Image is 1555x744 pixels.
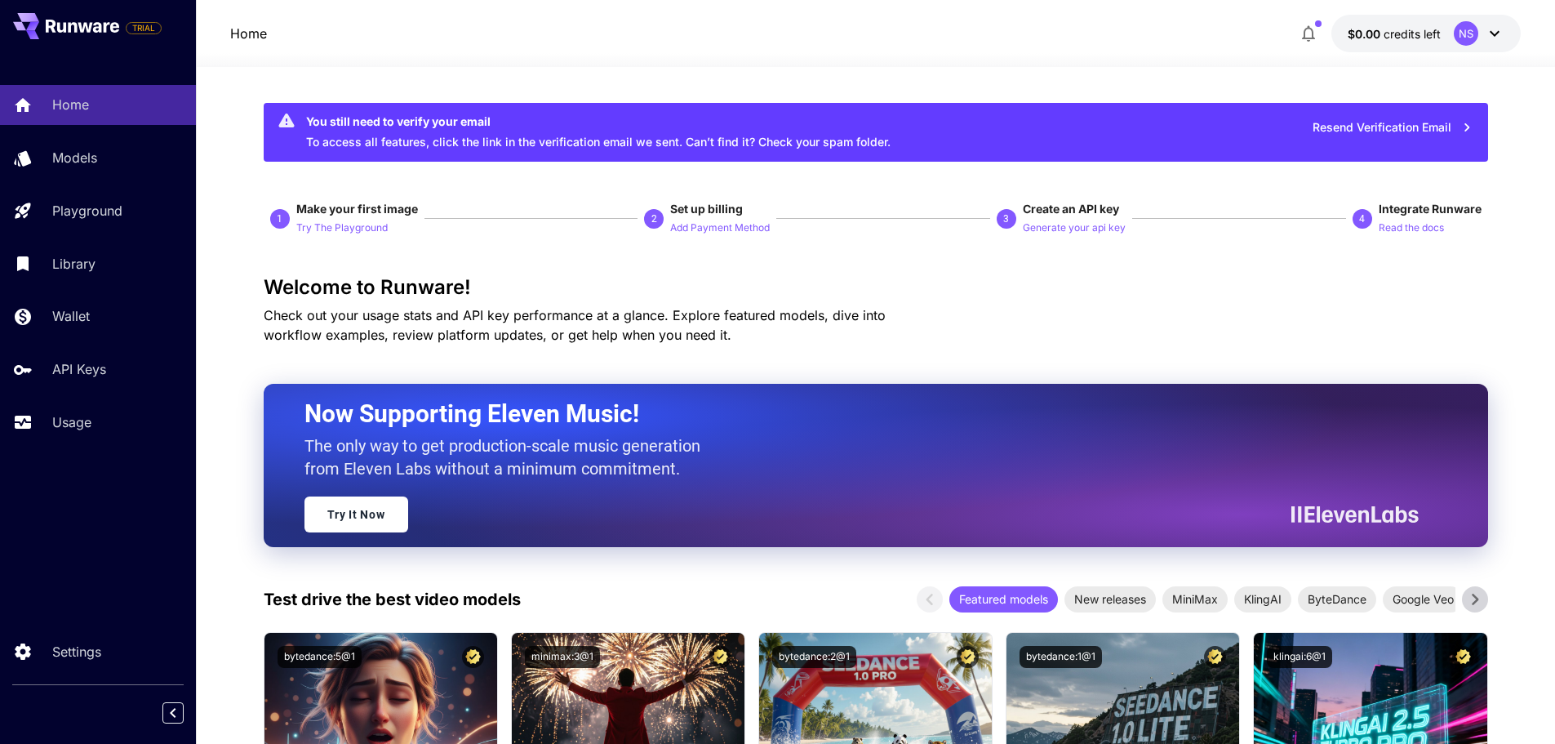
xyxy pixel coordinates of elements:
p: 4 [1359,212,1365,226]
span: Google Veo [1383,590,1464,608]
span: New releases [1064,590,1156,608]
button: minimax:3@1 [525,646,600,668]
p: Read the docs [1379,221,1444,236]
div: Featured models [949,586,1058,613]
span: ByteDance [1298,590,1376,608]
button: bytedance:5@1 [278,646,362,668]
div: $0.00 [1348,25,1441,42]
p: 3 [1003,212,1009,226]
p: Wallet [52,306,90,326]
div: NS [1454,21,1478,46]
div: Collapse sidebar [175,698,196,728]
span: KlingAI [1234,590,1291,608]
span: Set up billing [670,202,743,216]
div: To access all features, click the link in the verification email we sent. Can’t find it? Check yo... [306,108,891,157]
span: $0.00 [1348,27,1384,41]
button: Collapse sidebar [162,702,184,724]
a: Try It Now [304,497,408,532]
button: Certified Model – Vetted for best performance and includes a commercial license. [957,646,979,668]
span: Integrate Runware [1379,202,1482,216]
p: The only way to get production-scale music generation from Eleven Labs without a minimum commitment. [304,434,713,480]
button: Certified Model – Vetted for best performance and includes a commercial license. [1204,646,1226,668]
span: MiniMax [1162,590,1228,608]
button: Read the docs [1379,217,1444,237]
button: Try The Playground [296,217,388,237]
button: Certified Model – Vetted for best performance and includes a commercial license. [1452,646,1474,668]
p: Usage [52,412,91,432]
p: Library [52,254,96,274]
p: Settings [52,642,101,662]
nav: breadcrumb [230,24,267,43]
p: Test drive the best video models [264,587,521,612]
h2: Now Supporting Eleven Music! [304,399,1406,430]
span: Make your first image [296,202,418,216]
button: $0.00NS [1331,15,1521,52]
span: Add your payment card to enable full platform functionality. [126,18,162,38]
p: Add Payment Method [670,221,770,236]
p: Playground [52,201,122,221]
p: 1 [277,212,282,226]
button: Resend Verification Email [1304,111,1482,145]
span: credits left [1384,27,1441,41]
span: TRIAL [127,22,161,34]
span: Create an API key [1023,202,1119,216]
span: Featured models [949,590,1058,608]
div: Google Veo [1383,586,1464,613]
p: Try The Playground [296,221,388,236]
button: Generate your api key [1023,217,1126,237]
p: API Keys [52,359,106,379]
div: You still need to verify your email [306,113,891,130]
button: Certified Model – Vetted for best performance and includes a commercial license. [462,646,484,668]
p: Models [52,148,97,167]
p: 2 [651,212,657,226]
span: Check out your usage stats and API key performance at a glance. Explore featured models, dive int... [264,307,886,343]
p: Home [52,95,89,114]
button: Certified Model – Vetted for best performance and includes a commercial license. [709,646,731,668]
button: bytedance:1@1 [1020,646,1102,668]
a: Home [230,24,267,43]
div: MiniMax [1162,586,1228,613]
div: ByteDance [1298,586,1376,613]
div: New releases [1064,586,1156,613]
button: klingai:6@1 [1267,646,1332,668]
button: Add Payment Method [670,217,770,237]
button: bytedance:2@1 [772,646,856,668]
div: KlingAI [1234,586,1291,613]
p: Generate your api key [1023,221,1126,236]
h3: Welcome to Runware! [264,276,1488,299]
